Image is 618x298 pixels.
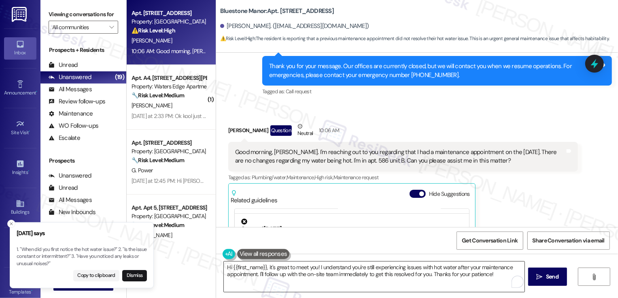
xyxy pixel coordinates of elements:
[132,157,184,164] strong: 🔧 Risk Level: Medium
[7,220,15,228] button: Close toast
[36,89,37,94] span: •
[533,236,605,245] span: Share Conversation via email
[231,190,278,205] div: Related guidelines
[317,126,340,135] div: 10:06 AM
[109,24,114,30] i: 
[132,177,591,184] div: [DATE] at 12:45 PM: Hi [PERSON_NAME], thanks for reaching out. [PERSON_NAME] actually doesn't liv...
[49,184,78,192] div: Unread
[4,157,36,179] a: Insights •
[49,73,91,81] div: Unanswered
[132,102,172,109] span: [PERSON_NAME]
[49,85,92,94] div: All Messages
[252,174,287,181] span: Plumbing/water ,
[528,268,567,286] button: Send
[220,34,610,43] span: : The resident is reporting that a previous maintenance appointment did not resolve their hot wat...
[17,246,147,268] p: 1. "When did you first notice the hot water issue?" 2. "Is the issue constant or intermittent?" 3...
[287,174,314,181] span: Maintenance ,
[49,8,118,21] label: Viewing conversations for
[286,88,311,95] span: Call request
[49,208,96,217] div: New Inbounds
[12,7,28,22] img: ResiDesk Logo
[29,129,30,134] span: •
[132,212,206,221] div: Property: [GEOGRAPHIC_DATA]
[546,272,559,281] span: Send
[52,21,105,34] input: All communities
[333,174,379,181] span: Maintenance request
[270,125,292,135] div: Question
[132,112,378,120] div: [DATE] at 2:33 PM: Ok kool just want to know when will I be able to redo my lease? I plan to stay...
[49,196,92,204] div: All Messages
[17,229,147,238] h3: [DATE] says
[132,204,206,212] div: Apt. Apt 5, [STREET_ADDRESS]
[49,97,105,106] div: Review follow-ups
[269,62,599,79] div: Thank you for your message. Our offices are currently closed, but we will contact you when we res...
[462,236,518,245] span: Get Conversation Link
[224,262,525,292] textarea: To enrich screen reader interactions, please activate Accessibility in Grammarly extension settings
[132,37,172,44] span: [PERSON_NAME]
[132,167,153,174] span: G. Power
[132,232,172,239] span: [PERSON_NAME]
[49,122,98,130] div: WO Follow-ups
[4,237,36,259] a: Leads
[262,86,612,97] div: Tagged as:
[132,74,206,82] div: Apt. A4, [STREET_ADDRESS][PERSON_NAME]
[113,71,126,84] div: (19)
[132,139,206,147] div: Apt. [STREET_ADDRESS]
[132,27,175,34] strong: ⚠️ Risk Level: High
[537,274,543,280] i: 
[132,82,206,91] div: Property: Waters Edge Apartments
[235,148,565,165] div: Good morning, [PERSON_NAME]. I'm reaching out to you regarding that I had a maintenance appointme...
[132,9,206,17] div: Apt. [STREET_ADDRESS]
[122,270,147,281] button: Dismiss
[40,157,126,165] div: Prospects
[132,147,206,156] div: Property: [GEOGRAPHIC_DATA]
[28,168,29,174] span: •
[228,172,578,183] div: Tagged as:
[4,37,36,59] a: Inbox
[228,122,578,142] div: [PERSON_NAME]
[527,232,610,250] button: Share Conversation via email
[241,225,463,234] div: Created [DATE]
[296,122,314,139] div: Neutral
[49,109,93,118] div: Maintenance
[457,232,523,250] button: Get Conversation Link
[132,221,184,229] strong: 🔧 Risk Level: Medium
[40,46,126,54] div: Prospects + Residents
[429,190,470,198] label: Hide Suggestions
[73,270,120,281] button: Copy to clipboard
[4,197,36,219] a: Buildings
[591,274,597,280] i: 
[220,22,369,30] div: [PERSON_NAME]. ([EMAIL_ADDRESS][DOMAIN_NAME])
[49,134,80,142] div: Escalate
[49,61,78,69] div: Unread
[220,35,255,42] strong: ⚠️ Risk Level: High
[314,174,333,181] span: High risk ,
[49,172,91,180] div: Unanswered
[31,288,32,294] span: •
[132,92,184,99] strong: 🔧 Risk Level: Medium
[132,17,206,26] div: Property: [GEOGRAPHIC_DATA]
[4,117,36,139] a: Site Visit •
[220,7,334,15] b: Bluestone Manor: Apt. [STREET_ADDRESS]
